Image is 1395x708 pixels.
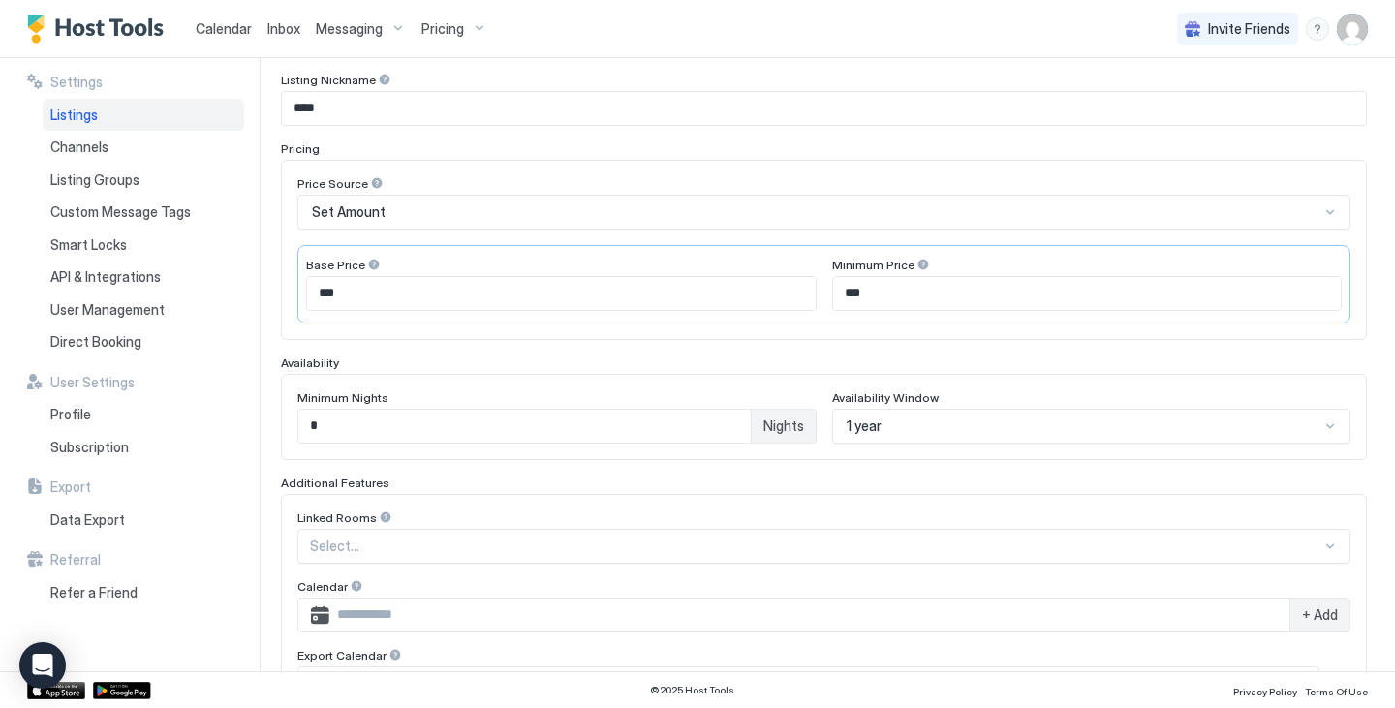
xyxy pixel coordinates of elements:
a: Terms Of Use [1305,680,1368,700]
span: Terms Of Use [1305,686,1368,697]
a: Direct Booking [43,325,244,358]
span: Refer a Friend [50,584,138,601]
input: Input Field [298,410,751,443]
span: + Add [1302,606,1338,624]
a: Privacy Policy [1233,680,1297,700]
a: Smart Locks [43,229,244,262]
span: Profile [50,406,91,423]
span: Smart Locks [50,236,127,254]
input: Input Field [282,92,1366,125]
a: User Management [43,293,244,326]
span: © 2025 Host Tools [650,684,734,696]
a: App Store [27,682,85,699]
span: User Management [50,301,165,319]
span: API & Integrations [50,268,161,286]
span: Data Export [50,511,125,529]
div: User profile [1337,14,1368,45]
span: Minimum Price [832,258,914,272]
span: Export [50,478,91,496]
span: Custom Message Tags [50,203,191,221]
a: Channels [43,131,244,164]
span: Messaging [316,20,383,38]
span: Linked Rooms [297,510,377,525]
a: Inbox [267,18,300,39]
span: Channels [50,139,108,156]
span: Nights [763,417,804,435]
input: Input Field [833,277,1342,310]
span: Settings [50,74,103,91]
a: API & Integrations [43,261,244,293]
input: Input Field [298,667,1318,700]
span: User Settings [50,374,135,391]
span: Inbox [267,20,300,37]
span: Calendar [297,579,348,594]
span: Referral [50,551,101,569]
a: Google Play Store [93,682,151,699]
span: Calendar [196,20,252,37]
input: Input Field [329,599,1289,631]
span: Base Price [306,258,365,272]
span: Price Source [297,176,368,191]
a: Listings [43,99,244,132]
span: Invite Friends [1208,20,1290,38]
span: Availability [281,355,339,370]
a: Refer a Friend [43,576,244,609]
div: Open Intercom Messenger [19,642,66,689]
span: Pricing [421,20,464,38]
a: Host Tools Logo [27,15,172,44]
input: Input Field [307,277,816,310]
a: Profile [43,398,244,431]
span: Privacy Policy [1233,686,1297,697]
span: Listings [50,107,98,124]
div: menu [1306,17,1329,41]
span: Additional Features [281,476,389,490]
span: Minimum Nights [297,390,388,405]
span: Export Calendar [297,648,387,662]
span: Subscription [50,439,129,456]
span: Pricing [281,141,320,156]
a: Data Export [43,504,244,537]
span: Direct Booking [50,333,141,351]
span: Availability Window [832,390,939,405]
span: Listing Nickname [281,73,376,87]
span: Listing Groups [50,171,139,189]
a: Custom Message Tags [43,196,244,229]
span: Set Amount [312,203,386,221]
a: Subscription [43,431,244,464]
a: Listing Groups [43,164,244,197]
span: 1 year [847,417,882,435]
a: Calendar [196,18,252,39]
